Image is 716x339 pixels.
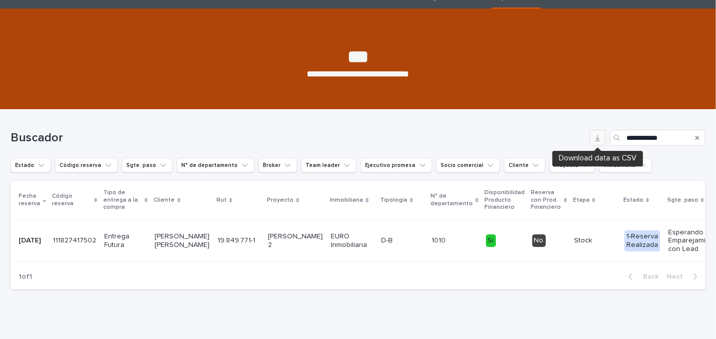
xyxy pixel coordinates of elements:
[103,187,142,213] p: Tipo de entrega a la compra
[574,236,616,245] p: Stock
[623,195,643,206] p: Estado
[361,158,432,173] button: Ejecutivo promesa
[19,236,45,245] p: [DATE]
[667,195,698,206] p: Sgte. paso
[573,195,590,206] p: Etapa
[55,158,118,173] button: Código reserva
[11,131,586,145] h1: Buscador
[11,265,40,289] p: 1 of 1
[218,234,257,245] p: 19.849.771-1
[217,195,227,206] p: Rut
[486,234,496,247] div: Si
[11,158,51,173] button: Estado
[301,158,356,173] button: Team leader
[155,232,209,249] p: [PERSON_NAME] [PERSON_NAME]
[485,187,525,213] p: Disponibilidad Producto Financiero
[637,273,659,280] span: Back
[122,158,173,173] button: Sgte. paso
[531,187,561,213] p: Reserva con Prod. Financiero
[431,191,473,209] p: N° de departamento
[52,191,92,209] p: Código reserva
[620,272,663,281] button: Back
[663,272,705,281] button: Next
[330,195,363,206] p: Inmobiliaria
[599,158,652,173] button: Inmobiliaria
[177,158,254,173] button: N° de departamento
[268,232,323,249] p: [PERSON_NAME] 2
[504,158,545,173] button: Cliente
[154,195,175,206] p: Cliente
[267,195,294,206] p: Proyecto
[331,232,373,249] p: EURO Inmobiliaria
[432,234,448,245] p: 1010
[610,130,705,146] input: Search
[532,234,546,247] div: No
[667,273,689,280] span: Next
[19,191,40,209] p: Fecha reserva
[624,230,660,251] div: 1-Reserva Realizada
[380,195,407,206] p: Tipología
[436,158,500,173] button: Socio comercial
[104,232,147,249] p: Entrega Futura
[258,158,297,173] button: Broker
[53,234,98,245] p: 111827417502
[381,234,395,245] p: D-B
[549,158,595,173] button: Proyecto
